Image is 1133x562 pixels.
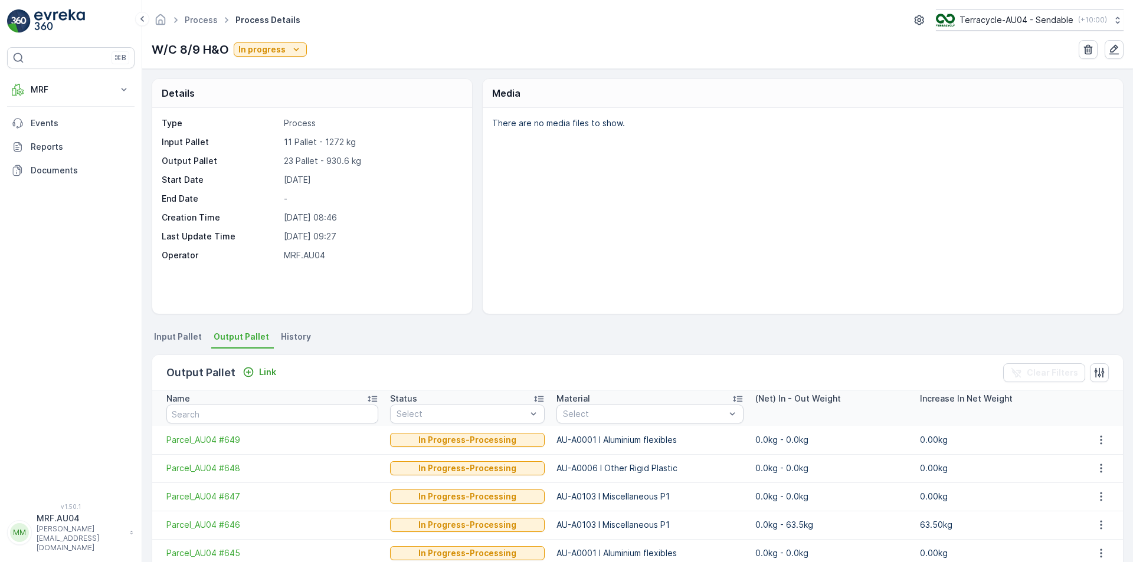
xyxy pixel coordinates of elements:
p: 0.00kg [920,491,1073,502]
p: Increase In Net Weight [920,393,1013,405]
p: (Net) In - Out Weight [755,393,841,405]
p: AU-A0103 I Miscellaneous P1 [556,519,743,531]
p: AU-A0006 I Other Rigid Plastic [556,462,743,474]
p: Process [284,117,460,129]
p: 0.00kg [920,462,1073,474]
button: In Progress-Processing [390,461,545,475]
button: In Progress-Processing [390,546,545,560]
p: 0.0kg - 0.0kg [755,491,908,502]
a: Parcel_AU04 #646 [166,519,378,531]
img: logo [7,9,31,33]
p: 0.0kg - 63.5kg [755,519,908,531]
img: terracycle_logo.png [936,14,955,27]
p: In Progress-Processing [418,491,516,502]
span: Process Details [233,14,303,26]
p: Details [162,86,195,100]
p: In Progress-Processing [418,547,516,559]
p: [DATE] [284,174,460,186]
p: Last Update Time [162,231,279,242]
p: 0.0kg - 0.0kg [755,547,908,559]
a: Parcel_AU04 #648 [166,462,378,474]
p: Input Pallet [162,136,279,148]
p: Link [259,366,276,378]
img: logo_light-DOdMpM7g.png [34,9,85,33]
a: Parcel_AU04 #645 [166,547,378,559]
p: [PERSON_NAME][EMAIL_ADDRESS][DOMAIN_NAME] [37,524,124,553]
p: In progress [238,44,286,55]
p: AU-A0103 I Miscellaneous P1 [556,491,743,502]
button: In Progress-Processing [390,433,545,447]
p: Start Date [162,174,279,186]
p: [DATE] 08:46 [284,212,460,224]
p: 0.0kg - 0.0kg [755,462,908,474]
p: AU-A0001 I Aluminium flexibles [556,547,743,559]
p: Output Pallet [162,155,279,167]
p: In Progress-Processing [418,434,516,446]
p: AU-A0001 I Aluminium flexibles [556,434,743,446]
input: Search [166,405,378,423]
a: Parcel_AU04 #647 [166,491,378,502]
p: Type [162,117,279,129]
p: 0.00kg [920,434,1073,446]
p: Output Pallet [166,364,235,381]
p: Select [563,408,725,420]
a: Process [185,15,218,25]
p: Name [166,393,190,405]
p: W/C 8/9 H&O [152,41,229,58]
p: Select [397,408,526,420]
p: End Date [162,193,279,205]
p: ⌘B [114,53,126,63]
button: Terracycle-AU04 - Sendable(+10:00) [936,9,1124,31]
p: Creation Time [162,212,279,224]
button: MRF [7,78,135,101]
p: MRF [31,84,111,96]
p: In Progress-Processing [418,519,516,531]
p: 23 Pallet - 930.6 kg [284,155,460,167]
a: Homepage [154,18,167,28]
button: Clear Filters [1003,363,1085,382]
p: Terracycle-AU04 - Sendable [960,14,1073,26]
p: Material [556,393,590,405]
p: Status [390,393,417,405]
p: Media [492,86,520,100]
button: In Progress-Processing [390,518,545,532]
p: Documents [31,165,130,176]
p: 0.0kg - 0.0kg [755,434,908,446]
p: There are no media files to show. [492,117,1111,129]
a: Events [7,111,135,135]
button: MMMRF.AU04[PERSON_NAME][EMAIL_ADDRESS][DOMAIN_NAME] [7,512,135,553]
a: Documents [7,159,135,182]
p: Events [31,117,130,129]
p: [DATE] 09:27 [284,231,460,242]
button: Link [238,365,281,379]
p: MRF.AU04 [284,249,460,261]
button: In progress [234,42,307,57]
p: MRF.AU04 [37,512,124,524]
a: Reports [7,135,135,159]
span: v 1.50.1 [7,503,135,510]
span: Input Pallet [154,331,202,343]
span: Output Pallet [214,331,269,343]
p: - [284,193,460,205]
p: Operator [162,249,279,261]
a: Parcel_AU04 #649 [166,434,378,446]
p: 11 Pallet - 1272 kg [284,136,460,148]
p: 0.00kg [920,547,1073,559]
div: MM [10,523,29,542]
p: Clear Filters [1027,367,1078,379]
p: 63.50kg [920,519,1073,531]
p: ( +10:00 ) [1078,15,1107,25]
button: In Progress-Processing [390,489,545,504]
p: Reports [31,141,130,153]
span: History [281,331,311,343]
p: In Progress-Processing [418,462,516,474]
